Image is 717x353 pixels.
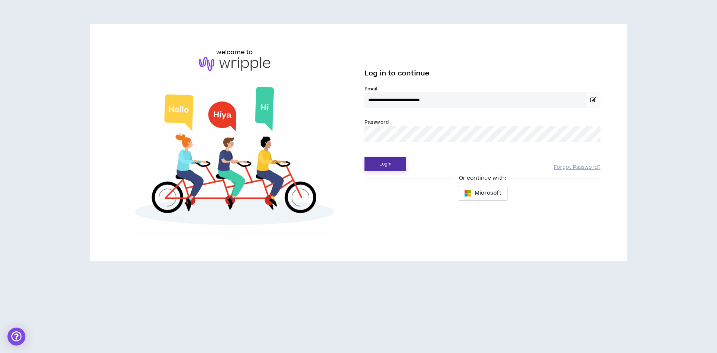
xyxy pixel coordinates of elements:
img: logo-brand.png [199,57,270,71]
span: Or continue with: [454,174,511,182]
div: Open Intercom Messenger [7,328,25,346]
span: Log in to continue [364,69,429,78]
a: Forgot Password? [554,164,600,171]
label: Email [364,86,600,92]
button: Login [364,157,406,171]
h6: welcome to [216,48,253,57]
label: Password [364,119,389,126]
button: Microsoft [458,186,508,201]
span: Microsoft [475,189,501,197]
img: Welcome to Wripple [117,78,353,237]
